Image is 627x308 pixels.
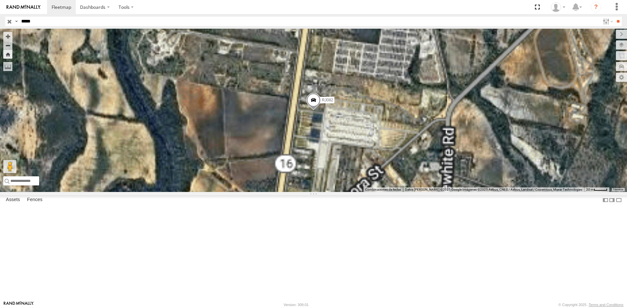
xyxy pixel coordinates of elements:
img: rand-logo.svg [7,5,40,9]
div: © Copyright 2025 - [558,303,623,307]
div: Version: 309.01 [284,303,309,307]
button: Escala del mapa: 20 m por 38 píxeles [584,187,609,192]
label: Measure [3,62,12,71]
label: Search Filter Options [600,17,614,26]
div: Pablo Ruiz [549,2,568,12]
button: Zoom in [3,32,12,41]
button: Zoom Home [3,50,12,59]
span: RJ082 [322,98,333,102]
label: Map Settings [616,73,627,82]
label: Dock Summary Table to the Left [602,195,609,205]
a: Visit our Website [4,301,34,308]
label: Dock Summary Table to the Right [609,195,615,205]
label: Hide Summary Table [616,195,622,205]
i: ? [591,2,601,12]
label: Assets [3,196,23,205]
button: Zoom out [3,41,12,50]
label: Fences [24,196,46,205]
span: Datos [PERSON_NAME] ©2025 Google Imágenes ©2025 Airbus, CNES / Airbus, Landsat / Copernicus, Maxa... [405,188,582,191]
label: Search Query [14,17,19,26]
span: 20 m [586,188,594,191]
a: Términos (se abre en una nueva pestaña) [613,188,623,191]
a: Terms and Conditions [589,303,623,307]
button: Arrastra al hombrecito al mapa para abrir Street View [3,160,16,173]
button: Combinaciones de teclas [365,187,401,192]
